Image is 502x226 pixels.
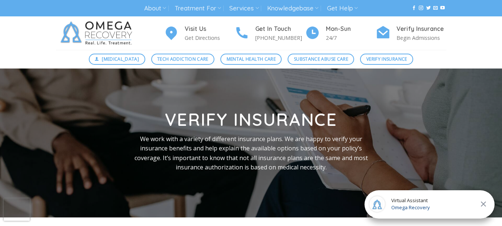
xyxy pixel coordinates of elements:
h4: Mon-Sun [326,24,376,34]
a: Follow on Facebook [412,6,416,11]
a: Knowledgebase [267,1,318,15]
a: Follow on Instagram [419,6,423,11]
p: Get Directions [185,34,234,42]
p: Begin Admissions [396,34,446,42]
span: Mental Health Care [227,55,276,63]
a: Get Help [327,1,358,15]
a: Verify Insurance [360,54,413,65]
a: Send us an email [433,6,438,11]
h4: Verify Insurance [396,24,446,34]
a: Treatment For [175,1,221,15]
a: [MEDICAL_DATA] [89,54,145,65]
a: Follow on Twitter [426,6,431,11]
h4: Visit Us [185,24,234,34]
h4: Get In Touch [255,24,305,34]
img: Omega Recovery [56,16,140,50]
a: Mental Health Care [220,54,282,65]
span: [MEDICAL_DATA] [102,55,139,63]
a: Follow on YouTube [440,6,445,11]
a: Verify Insurance Begin Admissions [376,24,446,42]
a: Substance Abuse Care [288,54,354,65]
a: Tech Addiction Care [151,54,215,65]
span: Tech Addiction Care [157,55,208,63]
span: Verify Insurance [366,55,407,63]
span: Substance Abuse Care [294,55,348,63]
a: Visit Us Get Directions [164,24,234,42]
a: Services [229,1,259,15]
a: About [144,1,166,15]
strong: Verify Insurance [165,109,337,130]
iframe: reCAPTCHA [4,198,30,221]
p: We work with a variety of different insurance plans. We are happy to verify your insurance benefi... [131,134,372,172]
a: Get In Touch [PHONE_NUMBER] [234,24,305,42]
p: 24/7 [326,34,376,42]
p: [PHONE_NUMBER] [255,34,305,42]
